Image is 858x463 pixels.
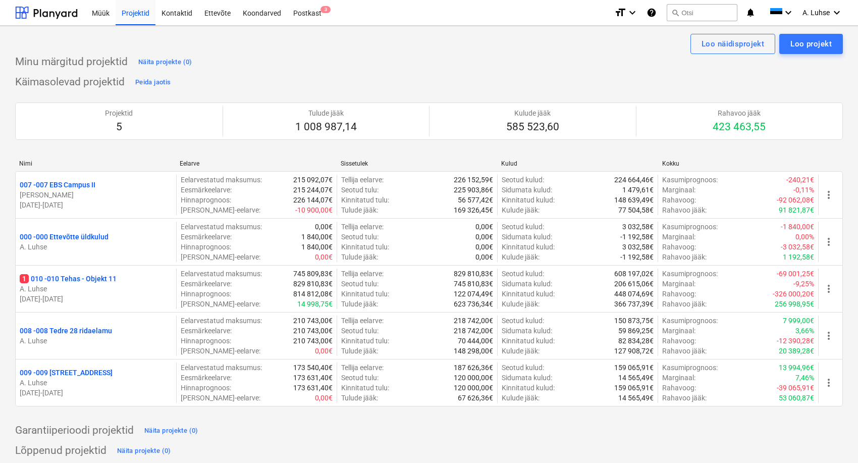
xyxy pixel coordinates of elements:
[320,6,331,13] span: 3
[667,4,737,21] button: Otsi
[618,393,654,403] p: 14 565,49€
[783,252,814,262] p: 1 192,58€
[502,205,540,215] p: Kulude jääk :
[20,326,172,346] div: 008 -008 Tedre 28 ridaelamuA. Luhse
[454,175,493,185] p: 226 152,59€
[115,443,174,459] button: Näita projekte (0)
[341,363,384,373] p: Tellija eelarve :
[341,269,384,279] p: Tellija eelarve :
[341,205,378,215] p: Tulude jääk :
[454,299,493,309] p: 623 736,34€
[301,242,333,252] p: 1 840,00€
[502,222,544,232] p: Seotud kulud :
[502,363,544,373] p: Seotud kulud :
[144,425,198,437] div: Näita projekte (0)
[20,368,113,378] p: 009 - 009 [STREET_ADDRESS]
[808,415,858,463] div: Vestlusvidin
[20,378,172,388] p: A. Luhse
[293,185,333,195] p: 215 244,07€
[618,373,654,383] p: 14 565,49€
[454,316,493,326] p: 218 742,00€
[779,34,843,54] button: Loo projekt
[786,175,814,185] p: -240,21€
[20,326,112,336] p: 008 - 008 Tedre 28 ridaelamu
[662,252,707,262] p: Rahavoo jääk :
[341,316,384,326] p: Tellija eelarve :
[823,189,835,201] span: more_vert
[181,185,232,195] p: Eesmärkeelarve :
[662,205,707,215] p: Rahavoo jääk :
[293,383,333,393] p: 173 631,40€
[662,195,696,205] p: Rahavoog :
[793,279,814,289] p: -9,25%
[662,269,718,279] p: Kasumiprognoos :
[777,383,814,393] p: -39 065,91€
[779,205,814,215] p: 91 821,87€
[138,57,192,68] div: Näita projekte (0)
[823,330,835,342] span: more_vert
[341,289,389,299] p: Kinnitatud tulu :
[20,242,172,252] p: A. Luhse
[20,180,95,190] p: 007 - 007 EBS Campus II
[614,316,654,326] p: 150 873,75€
[454,289,493,299] p: 122 074,49€
[618,336,654,346] p: 82 834,28€
[713,120,766,134] p: 423 463,55
[622,185,654,195] p: 1 479,61€
[293,195,333,205] p: 226 144,07€
[20,200,172,210] p: [DATE] - [DATE]
[341,195,389,205] p: Kinnitatud tulu :
[341,299,378,309] p: Tulude jääk :
[502,289,555,299] p: Kinnitatud kulud :
[502,242,555,252] p: Kinnitatud kulud :
[662,185,695,195] p: Marginaal :
[501,160,654,167] div: Kulud
[20,284,172,294] p: A. Luhse
[181,252,260,262] p: [PERSON_NAME]-eelarve :
[502,316,544,326] p: Seotud kulud :
[506,120,559,134] p: 585 523,60
[614,299,654,309] p: 366 737,39€
[454,269,493,279] p: 829 810,83€
[502,175,544,185] p: Seotud kulud :
[622,242,654,252] p: 3 032,58€
[136,54,195,70] button: Näita projekte (0)
[618,205,654,215] p: 77 504,58€
[341,160,493,167] div: Sissetulek
[458,393,493,403] p: 67 626,36€
[502,195,555,205] p: Kinnitatud kulud :
[614,195,654,205] p: 148 639,49€
[808,415,858,463] iframe: Chat Widget
[454,383,493,393] p: 120 000,00€
[662,336,696,346] p: Rahavoog :
[454,205,493,215] p: 169 326,45€
[181,299,260,309] p: [PERSON_NAME]-eelarve :
[293,175,333,185] p: 215 092,07€
[795,373,814,383] p: 7,46%
[783,316,814,326] p: 7 999,00€
[20,368,172,398] div: 009 -009 [STREET_ADDRESS]A. Luhse[DATE]-[DATE]
[20,274,117,284] p: 010 - 010 Tehas - Objekt 11
[793,185,814,195] p: -0,11%
[614,363,654,373] p: 159 065,91€
[779,363,814,373] p: 13 994,96€
[745,7,756,19] i: notifications
[626,7,638,19] i: keyboard_arrow_down
[614,269,654,279] p: 608 197,02€
[315,252,333,262] p: 0,00€
[20,388,172,398] p: [DATE] - [DATE]
[315,393,333,403] p: 0,00€
[181,373,232,383] p: Eesmärkeelarve :
[802,9,830,17] span: A. Luhse
[20,232,109,242] p: 000 - 000 Ettevõtte üldkulud
[181,269,262,279] p: Eelarvestatud maksumus :
[502,393,540,403] p: Kulude jääk :
[662,232,695,242] p: Marginaal :
[105,120,133,134] p: 5
[295,120,357,134] p: 1 008 987,14
[181,383,231,393] p: Hinnaprognoos :
[341,393,378,403] p: Tulude jääk :
[135,77,171,88] div: Peida jaotis
[341,232,379,242] p: Seotud tulu :
[181,205,260,215] p: [PERSON_NAME]-eelarve :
